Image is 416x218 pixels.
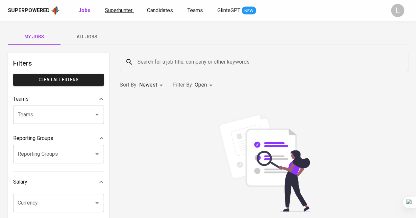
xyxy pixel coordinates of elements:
span: Superhunter [105,7,133,13]
div: Teams [13,92,104,106]
a: GlintsGPT NEW [217,7,256,15]
span: GlintsGPT [217,7,240,13]
button: Open [92,110,102,119]
p: Filter By [173,81,192,89]
button: Clear All filters [13,74,104,86]
a: Superpoweredapp logo [8,6,60,15]
img: app logo [51,6,60,15]
p: Salary [13,178,27,186]
span: My Jobs [12,33,57,41]
a: Jobs [78,7,92,15]
div: Open [195,79,215,91]
h6: Filters [13,58,104,69]
span: All Jobs [64,33,109,41]
div: Newest [139,79,165,91]
div: L [391,4,404,17]
a: Candidates [147,7,174,15]
div: Salary [13,175,104,188]
div: Superpowered [8,7,50,14]
p: Reporting Groups [13,134,53,142]
span: NEW [242,8,256,14]
b: Jobs [78,7,90,13]
a: Teams [187,7,204,15]
span: Clear All filters [18,76,99,84]
div: Reporting Groups [13,132,104,145]
img: file_searching.svg [215,113,313,212]
a: Superhunter [105,7,134,15]
p: Sort By [120,81,136,89]
button: Open [92,149,102,159]
span: Candidates [147,7,173,13]
span: Open [195,82,207,88]
p: Newest [139,81,157,89]
span: Teams [187,7,203,13]
p: Teams [13,95,29,103]
button: Open [92,198,102,208]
